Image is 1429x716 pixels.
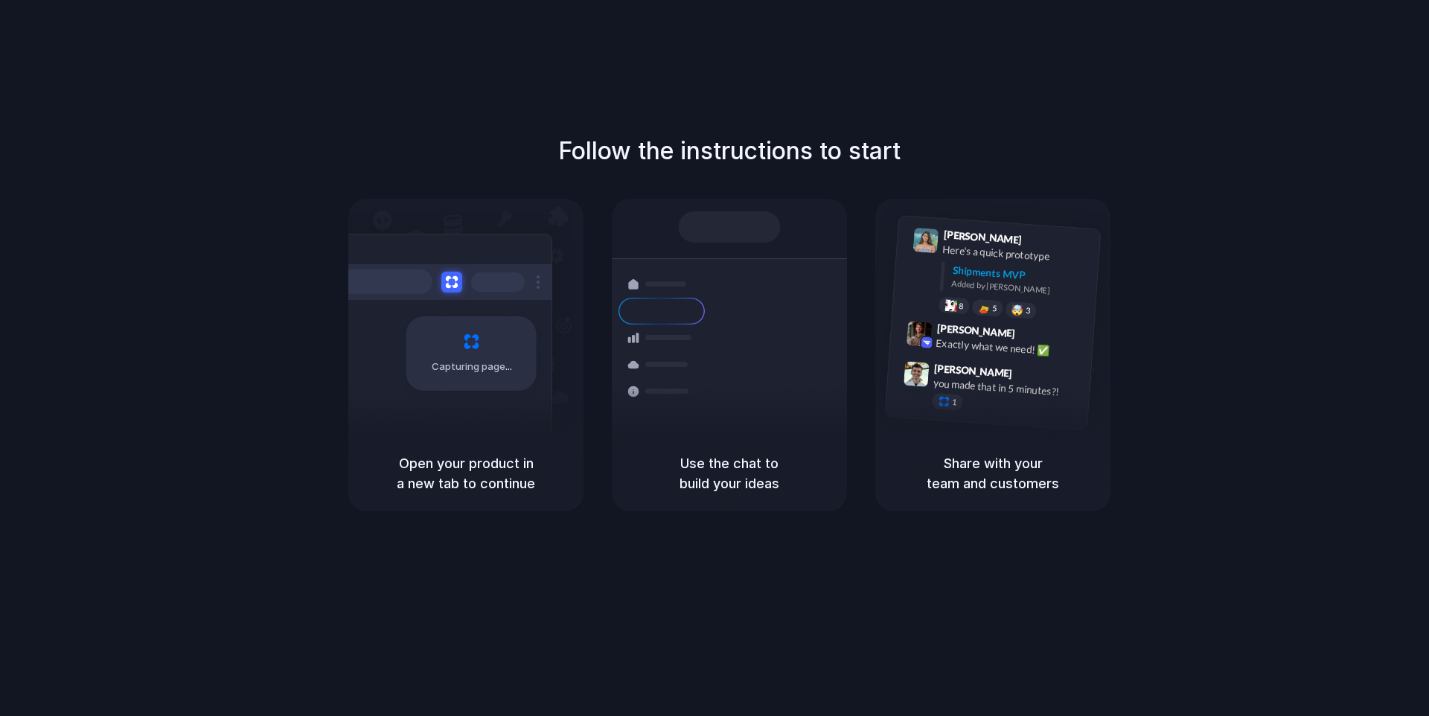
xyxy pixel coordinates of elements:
[558,133,901,169] h1: Follow the instructions to start
[951,278,1088,299] div: Added by [PERSON_NAME]
[1020,327,1050,345] span: 9:42 AM
[992,304,997,313] span: 5
[934,359,1013,381] span: [PERSON_NAME]
[366,453,566,493] h5: Open your product in a new tab to continue
[432,359,514,374] span: Capturing page
[1026,234,1057,252] span: 9:41 AM
[630,453,829,493] h5: Use the chat to build your ideas
[942,242,1091,267] div: Here's a quick prototype
[936,320,1015,342] span: [PERSON_NAME]
[1011,304,1024,316] div: 🤯
[1026,307,1031,315] span: 3
[959,301,964,310] span: 8
[1017,367,1047,385] span: 9:47 AM
[952,398,957,406] span: 1
[893,453,1093,493] h5: Share with your team and customers
[933,375,1081,400] div: you made that in 5 minutes?!
[943,226,1022,248] span: [PERSON_NAME]
[952,263,1090,287] div: Shipments MVP
[936,335,1084,360] div: Exactly what we need! ✅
